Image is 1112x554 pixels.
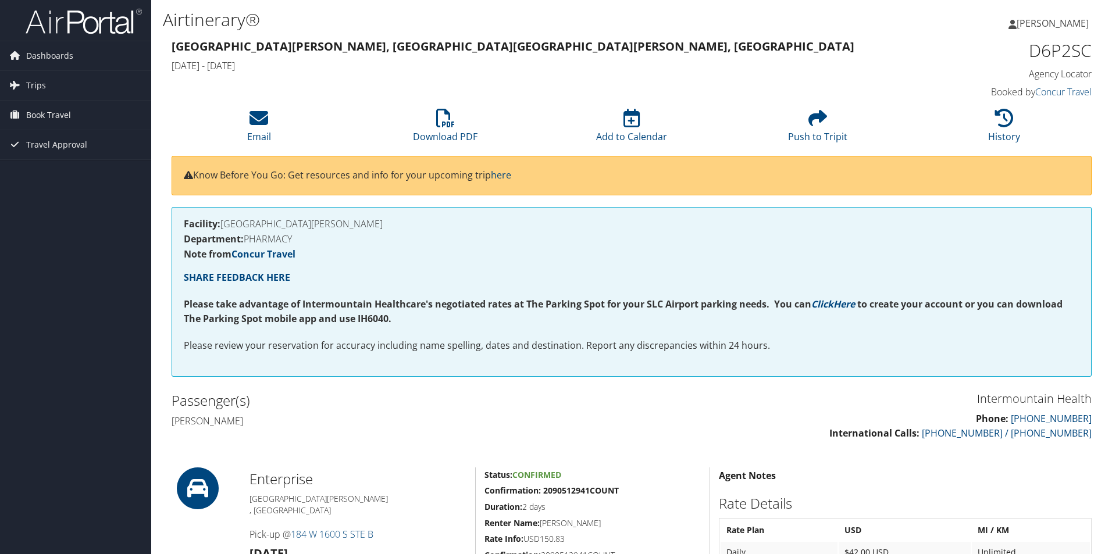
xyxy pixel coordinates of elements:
[484,501,522,512] strong: Duration:
[484,501,701,513] h5: 2 days
[972,520,1090,541] th: MI / KM
[184,271,290,284] a: SHARE FEEDBACK HERE
[184,248,295,260] strong: Note from
[640,391,1092,407] h3: Intermountain Health
[596,115,667,143] a: Add to Calendar
[829,427,919,439] strong: International Calls:
[484,469,512,480] strong: Status:
[484,533,701,545] h5: USD150.83
[172,414,623,427] h4: [PERSON_NAME]
[484,517,540,528] strong: Renter Name:
[26,41,73,70] span: Dashboards
[172,391,623,410] h2: Passenger(s)
[172,38,854,54] strong: [GEOGRAPHIC_DATA][PERSON_NAME], [GEOGRAPHIC_DATA] [GEOGRAPHIC_DATA][PERSON_NAME], [GEOGRAPHIC_DATA]
[1035,85,1092,98] a: Concur Travel
[184,217,220,230] strong: Facility:
[26,130,87,159] span: Travel Approval
[512,469,561,480] span: Confirmed
[184,219,1079,228] h4: [GEOGRAPHIC_DATA][PERSON_NAME]
[788,115,847,143] a: Push to Tripit
[833,298,855,310] a: Here
[1011,412,1092,425] a: [PHONE_NUMBER]
[413,115,477,143] a: Download PDF
[184,233,244,245] strong: Department:
[484,485,619,496] strong: Confirmation: 2090512941COUNT
[976,412,1008,425] strong: Phone:
[184,298,811,310] strong: Please take advantage of Intermountain Healthcare's negotiated rates at The Parking Spot for your...
[875,85,1092,98] h4: Booked by
[484,533,523,544] strong: Rate Info:
[291,528,373,541] a: 184 W 1600 S STE B
[26,101,71,130] span: Book Travel
[184,234,1079,244] h4: PHARMACY
[719,494,1092,513] h2: Rate Details
[719,469,776,482] strong: Agent Notes
[875,67,1092,80] h4: Agency Locator
[250,469,466,489] h2: Enterprise
[250,493,466,516] h5: [GEOGRAPHIC_DATA][PERSON_NAME] , [GEOGRAPHIC_DATA]
[26,8,142,35] img: airportal-logo.png
[875,38,1092,63] h1: D6P2SC
[491,169,511,181] a: here
[250,528,466,541] h4: Pick-up @
[721,520,837,541] th: Rate Plan
[247,115,271,143] a: Email
[163,8,788,32] h1: Airtinerary®
[184,168,1079,183] p: Know Before You Go: Get resources and info for your upcoming trip
[988,115,1020,143] a: History
[1017,17,1089,30] span: [PERSON_NAME]
[1008,6,1100,41] a: [PERSON_NAME]
[839,520,971,541] th: USD
[26,71,46,100] span: Trips
[172,59,857,72] h4: [DATE] - [DATE]
[811,298,833,310] a: Click
[484,517,701,529] h5: [PERSON_NAME]
[231,248,295,260] a: Concur Travel
[922,427,1092,439] a: [PHONE_NUMBER] / [PHONE_NUMBER]
[184,338,1079,353] p: Please review your reservation for accuracy including name spelling, dates and destination. Repor...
